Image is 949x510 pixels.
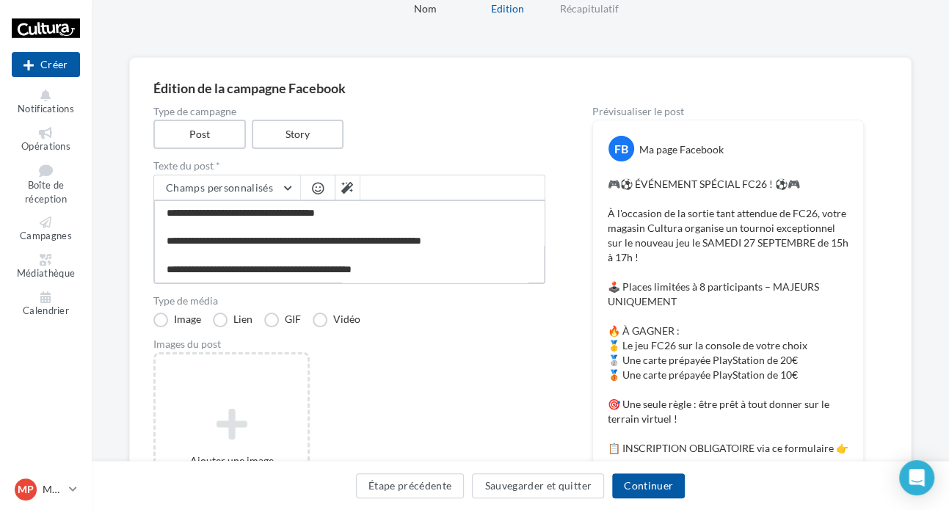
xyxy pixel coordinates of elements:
label: Type de média [153,296,545,306]
div: Édition de la campagne Facebook [153,81,887,95]
span: Notifications [18,103,74,114]
label: Post [153,120,246,149]
button: Notifications [12,87,80,118]
button: Créer [12,52,80,77]
div: Nom [378,1,472,16]
button: Champs personnalisés [154,175,300,200]
span: Opérations [21,140,70,152]
label: Vidéo [313,313,360,327]
label: Story [252,120,344,149]
div: Images du post [153,339,545,349]
span: Médiathèque [17,267,76,279]
a: Campagnes [12,214,80,245]
button: Étape précédente [356,473,465,498]
label: Type de campagne [153,106,545,117]
a: Opérations [12,124,80,156]
div: Open Intercom Messenger [899,460,934,495]
label: Image [153,313,201,327]
p: 🎮⚽ ÉVÉNEMENT SPÉCIAL FC26 ! ⚽🎮 À l'occasion de la sortie tant attendue de FC26, votre magasin Cul... [608,177,848,470]
a: MP Marine POURNIN [12,476,80,503]
div: Récapitulatif [542,1,636,16]
a: Calendrier [12,288,80,320]
button: Sauvegarder et quitter [472,473,604,498]
span: Boîte de réception [25,180,67,205]
a: Médiathèque [12,251,80,283]
label: GIF [264,313,301,327]
label: Lien [213,313,252,327]
div: Ma page Facebook [639,142,724,157]
button: Continuer [612,473,685,498]
span: Calendrier [23,305,69,316]
div: FB [608,136,634,161]
div: Nouvelle campagne [12,52,80,77]
div: Edition [460,1,554,16]
p: Marine POURNIN [43,482,63,497]
span: Campagnes [20,230,72,242]
label: Texte du post * [153,161,545,171]
a: Boîte de réception [12,161,80,208]
div: Prévisualiser le post [592,106,864,117]
span: Champs personnalisés [166,181,273,194]
span: MP [18,482,34,497]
